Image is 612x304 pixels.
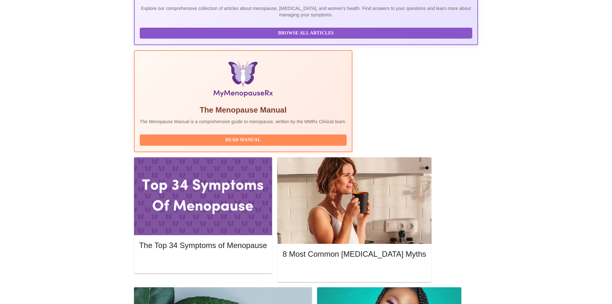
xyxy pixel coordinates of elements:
span: Read More [289,267,420,275]
p: The Menopause Manual is a comprehensive guide to menopause, written by the MMRx Clinical team. [140,118,347,125]
a: Read More [282,268,428,273]
a: Read Manual [140,137,348,142]
button: Read More [139,256,267,268]
span: Read More [146,258,261,266]
button: Read Manual [140,134,347,146]
button: Browse All Articles [140,28,472,39]
a: Read More [139,259,269,264]
span: Read Manual [146,136,340,144]
h5: The Top 34 Symptoms of Menopause [139,240,267,251]
button: Read More [282,265,426,277]
h5: 8 Most Common [MEDICAL_DATA] Myths [282,249,426,259]
p: Explore our comprehensive collection of articles about menopause, [MEDICAL_DATA], and women's hea... [140,5,472,18]
a: Browse All Articles [140,30,474,35]
span: Browse All Articles [146,29,466,37]
img: Menopause Manual [173,61,314,100]
h5: The Menopause Manual [140,105,347,115]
